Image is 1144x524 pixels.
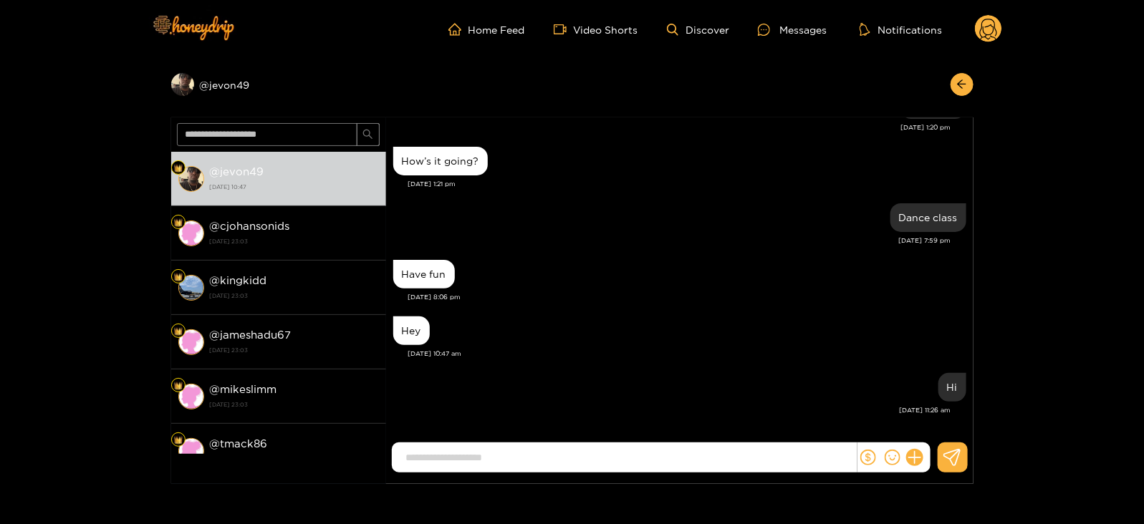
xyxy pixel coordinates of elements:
div: [DATE] 11:26 am [393,405,951,415]
div: Hi [947,382,958,393]
div: Dance class [899,212,958,223]
strong: [DATE] 23:03 [210,452,379,465]
div: [DATE] 8:06 pm [408,292,966,302]
img: conversation [178,275,204,301]
strong: [DATE] 23:03 [210,344,379,356]
img: Fan Level [174,218,183,227]
div: @jevon49 [171,73,386,96]
div: Sep. 23, 11:26 am [938,373,966,402]
div: Sep. 23, 10:47 am [393,316,430,345]
div: [DATE] 1:20 pm [393,122,951,132]
button: search [357,123,380,146]
strong: @ jevon49 [210,165,264,178]
div: Sep. 22, 7:59 pm [890,203,966,232]
span: smile [885,450,900,465]
img: Fan Level [174,327,183,336]
div: Sep. 22, 8:06 pm [393,260,455,288]
button: Notifications [855,22,946,37]
span: dollar [860,450,876,465]
div: Messages [758,21,827,38]
strong: @ tmack86 [210,437,268,450]
strong: @ mikeslimm [210,383,277,395]
div: How’s it going? [402,155,479,167]
img: conversation [178,220,204,246]
img: Fan Level [174,436,183,445]
strong: @ jameshadu67 [210,329,292,341]
img: Fan Level [174,382,183,390]
strong: [DATE] 23:03 [210,398,379,411]
strong: [DATE] 23:03 [210,235,379,248]
div: Hey [402,325,421,336]
img: conversation [178,384,204,409]
strong: [DATE] 10:47 [210,180,379,193]
span: home [448,23,468,36]
button: dollar [857,447,879,468]
div: [DATE] 1:21 pm [408,179,966,189]
span: video-camera [554,23,574,36]
img: conversation [178,329,204,355]
div: [DATE] 10:47 am [408,349,966,359]
strong: [DATE] 23:03 [210,289,379,302]
img: conversation [178,438,204,464]
div: Sep. 22, 1:21 pm [393,147,488,175]
div: [DATE] 7:59 pm [393,236,951,246]
strong: @ cjohansonids [210,220,290,232]
a: Video Shorts [554,23,638,36]
span: search [362,129,373,141]
span: arrow-left [956,79,967,91]
div: Have fun [402,268,446,280]
img: Fan Level [174,273,183,281]
img: conversation [178,166,204,192]
img: Fan Level [174,164,183,173]
a: Discover [667,24,729,36]
a: Home Feed [448,23,525,36]
button: arrow-left [951,73,974,96]
strong: @ kingkidd [210,274,267,286]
